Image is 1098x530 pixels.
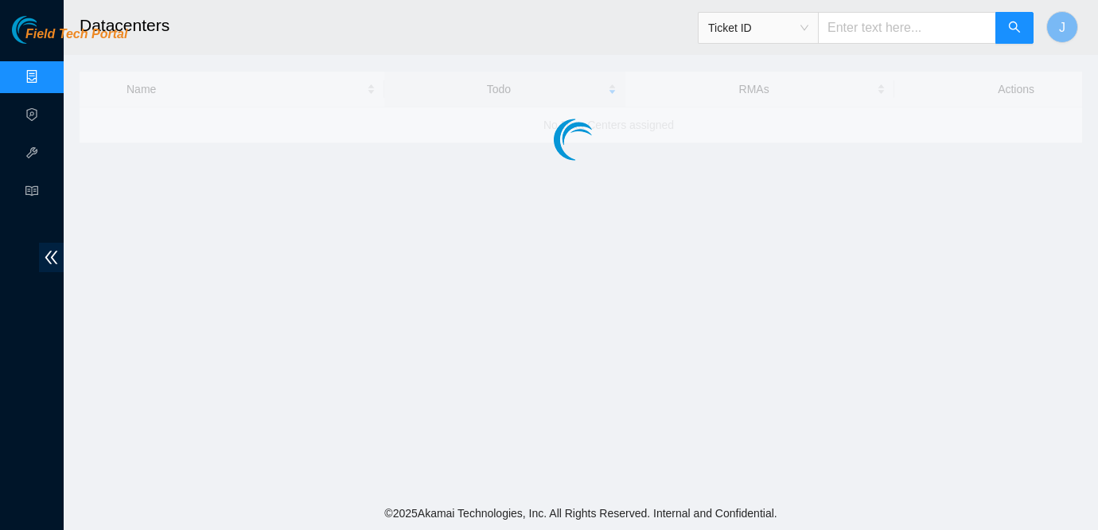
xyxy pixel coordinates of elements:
a: Akamai TechnologiesField Tech Portal [12,29,127,49]
button: search [995,12,1034,44]
input: Enter text here... [818,12,996,44]
span: Field Tech Portal [25,27,127,42]
footer: © 2025 Akamai Technologies, Inc. All Rights Reserved. Internal and Confidential. [64,497,1098,530]
span: search [1008,21,1021,36]
span: read [25,177,38,209]
span: J [1059,18,1065,37]
span: double-left [39,243,64,272]
button: J [1046,11,1078,43]
img: Akamai Technologies [12,16,80,44]
span: Ticket ID [708,16,808,40]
